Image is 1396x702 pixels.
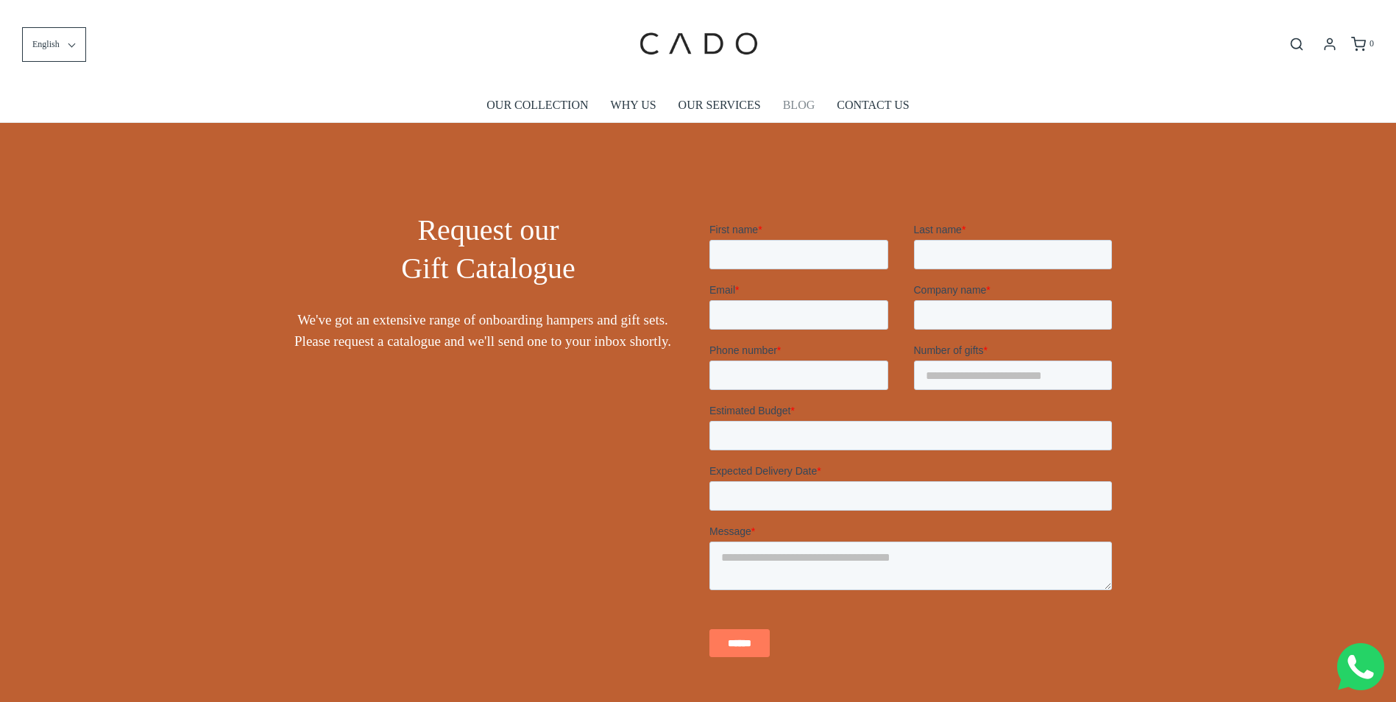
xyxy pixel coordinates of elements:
span: We've got an extensive range of onboarding hampers and gift sets. Please request a catalogue and ... [279,310,687,352]
img: cadogifting [635,11,760,77]
a: WHY US [611,88,656,122]
img: Whatsapp [1337,643,1384,690]
button: Open search bar [1283,36,1310,52]
a: BLOG [783,88,815,122]
a: OUR COLLECTION [486,88,588,122]
button: English [22,27,86,62]
span: Request our Gift Catalogue [401,213,575,285]
span: 0 [1370,38,1374,49]
span: English [32,38,60,52]
a: CONTACT US [837,88,909,122]
a: 0 [1350,37,1374,52]
a: OUR SERVICES [678,88,761,122]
